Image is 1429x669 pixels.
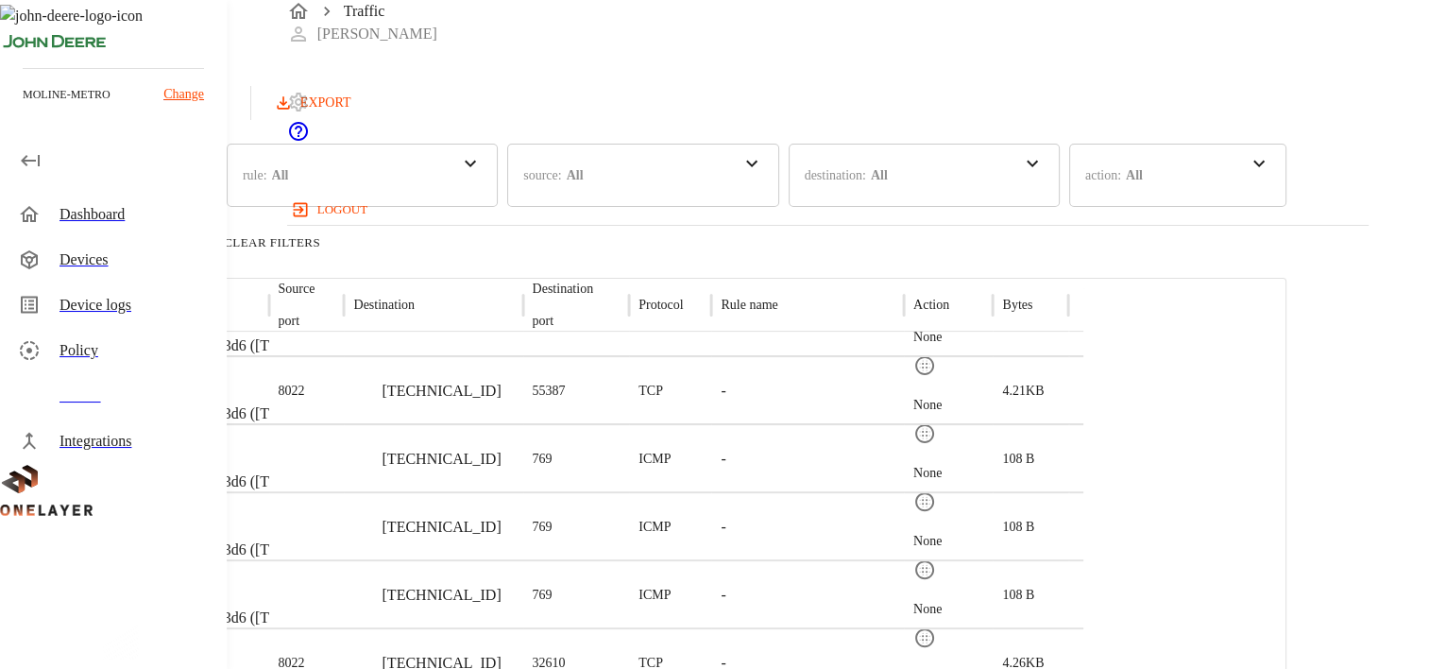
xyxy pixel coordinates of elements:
p: - [721,448,725,471]
a: logout [287,195,1369,225]
p: 55387 [533,382,566,401]
p: 769 [533,586,553,605]
p: Protocol [638,296,683,315]
p: [PERSON_NAME] [317,23,437,45]
p: None [913,464,942,483]
p: [TECHNICAL_ID] [382,448,501,471]
p: ICMP [638,450,671,469]
p: None [913,532,942,551]
p: [TECHNICAL_ID] [382,516,501,539]
span: Support Portal [287,129,310,146]
p: Rule name [721,296,777,315]
p: ICMP [638,586,671,605]
p: Action [913,296,949,315]
p: Destination [353,296,415,315]
p: port [279,312,315,331]
p: None [913,396,942,415]
a: onelayer-support [287,129,310,146]
p: 108 B [1002,450,1034,469]
p: - [721,584,725,607]
p: - [721,380,725,403]
button: Clear Filters [195,232,327,253]
p: Bytes [1002,296,1032,315]
button: logout [287,195,375,225]
p: 769 [533,450,553,469]
p: None [913,600,942,619]
p: - [721,516,725,539]
p: None [913,328,942,347]
p: [TECHNICAL_ID] [382,380,501,403]
p: Destination [533,280,594,299]
p: 769 [533,518,553,537]
p: 108 B [1002,586,1034,605]
p: [TECHNICAL_ID] [382,584,501,607]
p: 4.21KB [1002,382,1044,401]
p: port [533,312,594,331]
p: ICMP [638,518,671,537]
p: TCP [638,382,663,401]
p: Source [279,280,315,299]
p: 8022 [279,382,305,401]
p: 108 B [1002,518,1034,537]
